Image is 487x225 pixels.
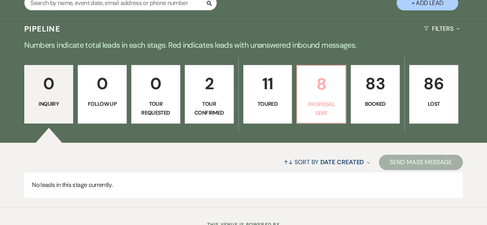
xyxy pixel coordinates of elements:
[356,71,395,97] p: 83
[29,71,68,97] p: 0
[248,71,287,97] p: 11
[24,172,463,198] p: No leads in this stage currently.
[83,100,122,108] p: Follow Up
[296,65,346,123] a: 8Proposal Sent
[302,100,341,117] p: Proposal Sent
[190,71,229,97] p: 2
[136,71,175,97] p: 0
[29,100,68,108] p: Inquiry
[83,71,122,97] p: 0
[356,100,395,108] p: Booked
[136,100,175,117] p: Tour Requested
[414,71,453,97] p: 86
[421,18,463,39] button: Filters
[379,155,463,170] button: Send Mass Message
[190,100,229,117] p: Tour Confirmed
[243,65,292,123] a: 11Toured
[24,23,60,34] h3: Pipeline
[131,65,180,123] a: 0Tour Requested
[248,100,287,108] p: Toured
[414,100,453,108] p: Lost
[284,158,293,166] span: ↑↓
[302,71,341,97] p: 8
[351,65,400,123] a: 83Booked
[78,65,127,123] a: 0Follow Up
[185,65,234,123] a: 2Tour Confirmed
[281,152,373,172] button: Sort By Date Created
[24,65,73,123] a: 0Inquiry
[320,158,364,166] span: Date Created
[409,65,458,123] a: 86Lost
